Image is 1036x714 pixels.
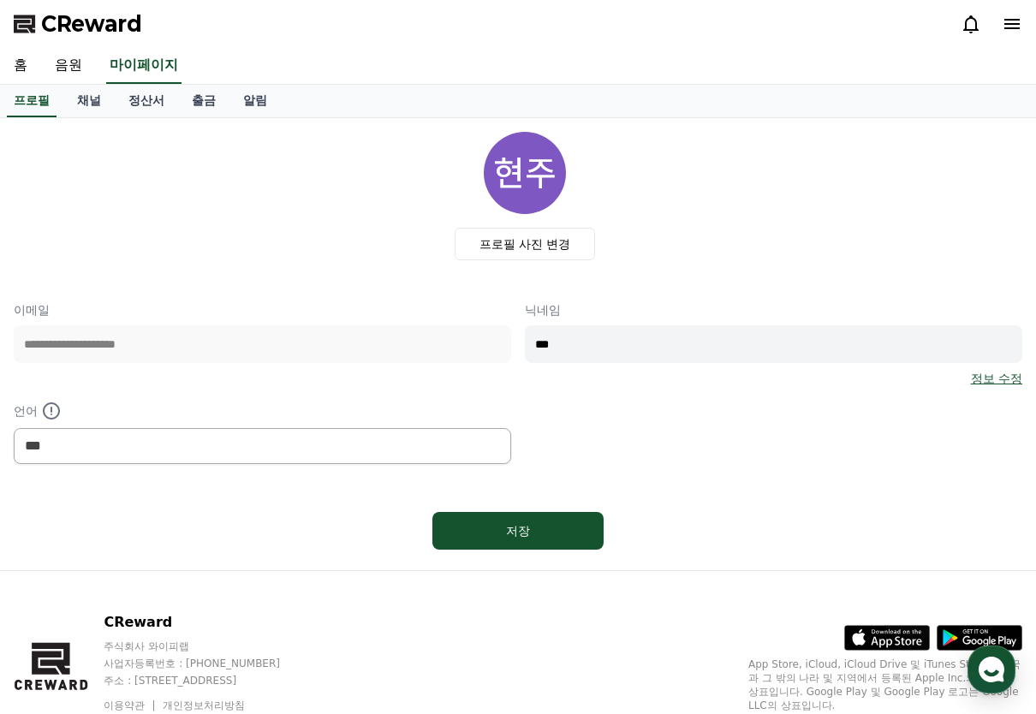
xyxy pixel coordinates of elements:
[14,401,511,421] p: 언어
[525,301,1022,318] p: 닉네임
[41,48,96,84] a: 음원
[467,522,569,539] div: 저장
[748,657,1022,712] p: App Store, iCloud, iCloud Drive 및 iTunes Store는 미국과 그 밖의 나라 및 지역에서 등록된 Apple Inc.의 서비스 상표입니다. Goo...
[104,612,313,633] p: CReward
[104,640,313,653] p: 주식회사 와이피랩
[63,85,115,117] a: 채널
[104,699,158,711] a: 이용약관
[106,48,182,84] a: 마이페이지
[484,132,566,214] img: profile_image
[14,10,142,38] a: CReward
[115,85,178,117] a: 정산서
[41,10,142,38] span: CReward
[178,85,229,117] a: 출금
[971,370,1022,387] a: 정보 수정
[229,85,281,117] a: 알림
[163,699,245,711] a: 개인정보처리방침
[432,512,604,550] button: 저장
[455,228,596,260] label: 프로필 사진 변경
[14,301,511,318] p: 이메일
[104,657,313,670] p: 사업자등록번호 : [PHONE_NUMBER]
[104,674,313,687] p: 주소 : [STREET_ADDRESS]
[7,85,57,117] a: 프로필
